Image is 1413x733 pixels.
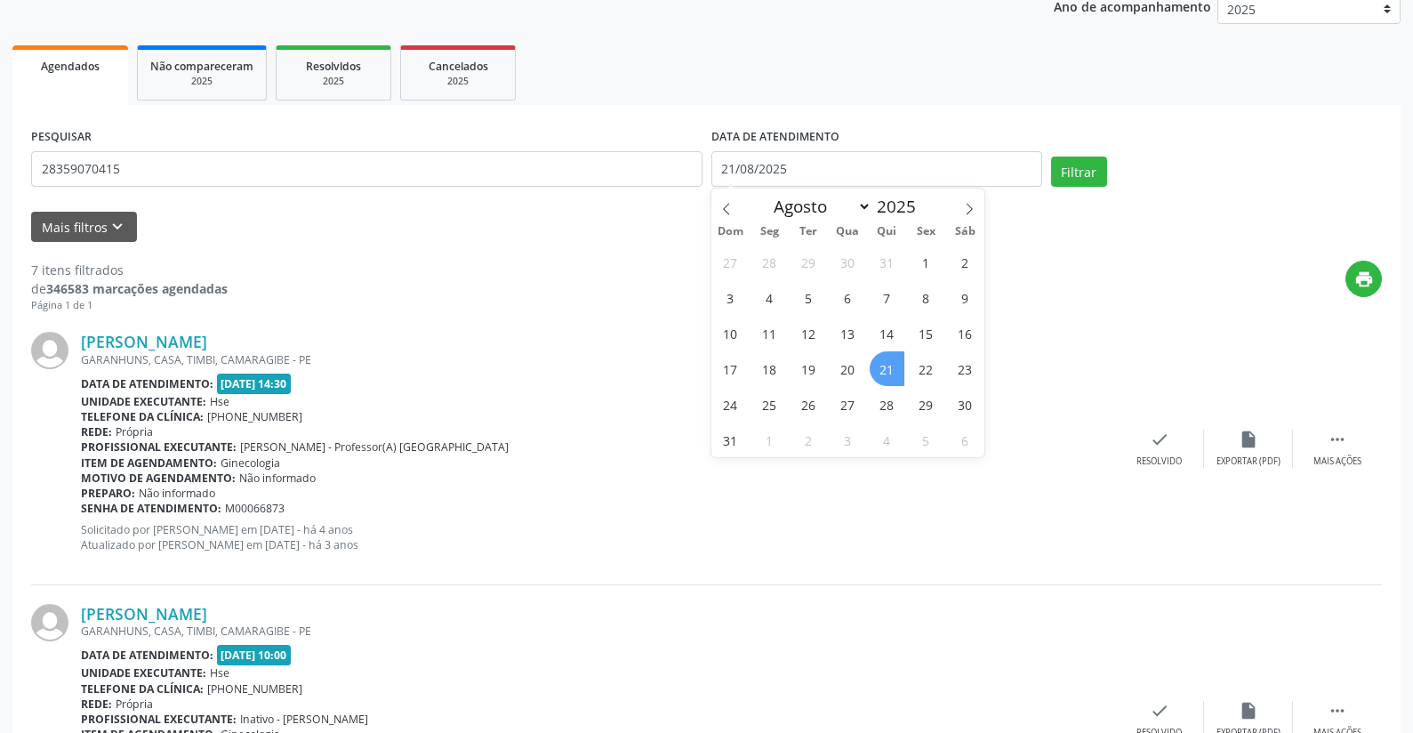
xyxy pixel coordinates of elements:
[713,351,748,386] span: Agosto 17, 2025
[945,226,984,238] span: Sáb
[766,194,872,219] select: Month
[81,604,207,624] a: [PERSON_NAME]
[831,316,865,350] span: Agosto 13, 2025
[870,280,904,315] span: Agosto 7, 2025
[713,280,748,315] span: Agosto 3, 2025
[1328,430,1347,449] i: 
[909,423,943,457] span: Setembro 5, 2025
[41,59,100,74] span: Agendados
[948,387,983,422] span: Agosto 30, 2025
[81,352,1115,367] div: GARANHUNS, CASA, TIMBI, CAMARAGIBE - PE
[948,316,983,350] span: Agosto 16, 2025
[791,280,826,315] span: Agosto 5, 2025
[948,423,983,457] span: Setembro 6, 2025
[240,439,509,455] span: [PERSON_NAME] - Professor(A) [GEOGRAPHIC_DATA]
[81,439,237,455] b: Profissional executante:
[711,124,839,151] label: DATA DE ATENDIMENTO
[791,316,826,350] span: Agosto 12, 2025
[81,376,213,391] b: Data de atendimento:
[81,522,1115,552] p: Solicitado por [PERSON_NAME] em [DATE] - há 4 anos Atualizado por [PERSON_NAME] em [DATE] - há 3 ...
[752,245,787,279] span: Julho 28, 2025
[948,245,983,279] span: Agosto 2, 2025
[81,332,207,351] a: [PERSON_NAME]
[240,712,368,727] span: Inativo - [PERSON_NAME]
[31,279,228,298] div: de
[81,501,221,516] b: Senha de atendimento:
[31,124,92,151] label: PESQUISAR
[31,298,228,313] div: Página 1 de 1
[1239,430,1258,449] i: insert_drive_file
[870,245,904,279] span: Julho 31, 2025
[81,394,206,409] b: Unidade executante:
[221,455,280,471] span: Ginecologia
[116,697,153,712] span: Própria
[289,75,378,88] div: 2025
[909,316,943,350] span: Agosto 15, 2025
[1136,455,1182,468] div: Resolvido
[31,212,137,243] button: Mais filtroskeyboard_arrow_down
[1354,270,1374,289] i: print
[210,394,229,409] span: Hse
[239,471,316,486] span: Não informado
[81,471,236,486] b: Motivo de agendamento:
[150,75,253,88] div: 2025
[150,59,253,74] span: Não compareceram
[713,423,748,457] span: Agosto 31, 2025
[31,332,68,369] img: img
[791,245,826,279] span: Julho 29, 2025
[81,409,204,424] b: Telefone da clínica:
[713,245,748,279] span: Julho 27, 2025
[948,351,983,386] span: Agosto 23, 2025
[752,316,787,350] span: Agosto 11, 2025
[948,280,983,315] span: Agosto 9, 2025
[31,151,702,187] input: Nome, código do beneficiário ou CPF
[81,697,112,712] b: Rede:
[831,245,865,279] span: Julho 30, 2025
[752,423,787,457] span: Setembro 1, 2025
[711,151,1042,187] input: Selecione um intervalo
[752,280,787,315] span: Agosto 4, 2025
[81,712,237,727] b: Profissional executante:
[207,409,302,424] span: [PHONE_NUMBER]
[870,423,904,457] span: Setembro 4, 2025
[870,387,904,422] span: Agosto 28, 2025
[831,423,865,457] span: Setembro 3, 2025
[139,486,215,501] span: Não informado
[1239,701,1258,721] i: insert_drive_file
[225,501,285,516] span: M00066873
[909,351,943,386] span: Agosto 22, 2025
[108,217,127,237] i: keyboard_arrow_down
[31,604,68,641] img: img
[306,59,361,74] span: Resolvidos
[81,424,112,439] b: Rede:
[210,665,229,681] span: Hse
[413,75,502,88] div: 2025
[1150,701,1169,721] i: check
[81,486,135,501] b: Preparo:
[81,665,206,681] b: Unidade executante:
[909,280,943,315] span: Agosto 8, 2025
[116,424,153,439] span: Própria
[81,624,1115,639] div: GARANHUNS, CASA, TIMBI, CAMARAGIBE - PE
[713,387,748,422] span: Agosto 24, 2025
[791,351,826,386] span: Agosto 19, 2025
[828,226,867,238] span: Qua
[217,374,292,394] span: [DATE] 14:30
[870,316,904,350] span: Agosto 14, 2025
[429,59,488,74] span: Cancelados
[81,648,213,663] b: Data de atendimento:
[752,387,787,422] span: Agosto 25, 2025
[831,387,865,422] span: Agosto 27, 2025
[1328,701,1347,721] i: 
[909,387,943,422] span: Agosto 29, 2025
[831,280,865,315] span: Agosto 6, 2025
[750,226,789,238] span: Seg
[1051,157,1107,187] button: Filtrar
[831,351,865,386] span: Agosto 20, 2025
[1345,261,1382,297] button: print
[81,455,217,471] b: Item de agendamento:
[909,245,943,279] span: Agosto 1, 2025
[46,280,228,297] strong: 346583 marcações agendadas
[752,351,787,386] span: Agosto 18, 2025
[81,681,204,697] b: Telefone da clínica:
